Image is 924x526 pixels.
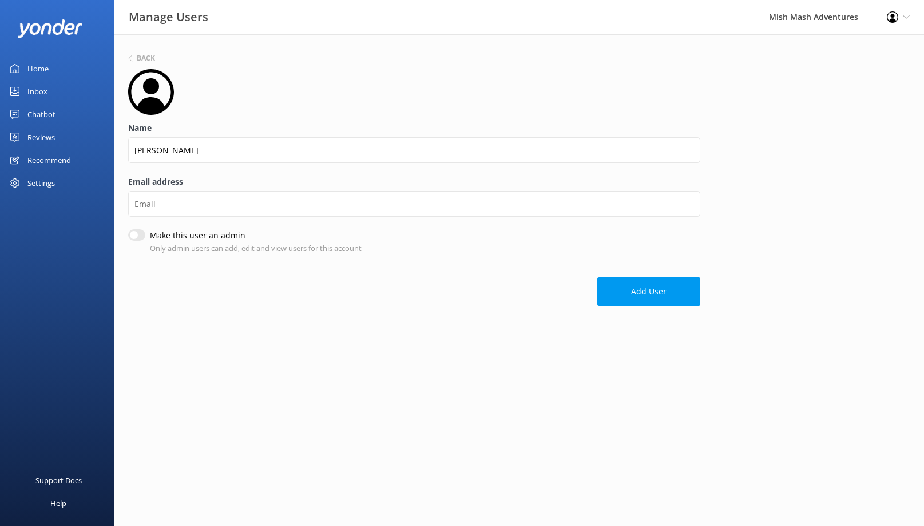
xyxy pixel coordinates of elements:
div: Home [27,57,49,80]
label: Email address [128,176,700,188]
label: Name [128,122,700,134]
div: Chatbot [27,103,55,126]
div: Help [50,492,66,515]
img: yonder-white-logo.png [17,19,83,38]
h3: Manage Users [129,8,208,26]
label: Make this user an admin [150,229,356,242]
h6: Back [137,55,155,62]
button: Add User [597,277,700,306]
input: Email [128,191,700,217]
div: Reviews [27,126,55,149]
button: Back [128,55,155,62]
p: Only admin users can add, edit and view users for this account [150,242,362,254]
div: Inbox [27,80,47,103]
input: Name [128,137,700,163]
div: Recommend [27,149,71,172]
div: Support Docs [35,469,82,492]
div: Settings [27,172,55,194]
